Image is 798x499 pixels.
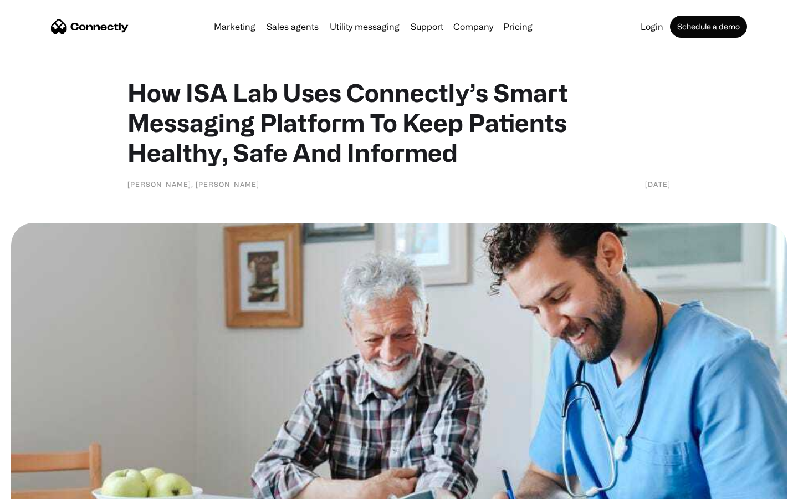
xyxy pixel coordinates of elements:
[499,22,537,31] a: Pricing
[670,16,747,38] a: Schedule a demo
[11,480,66,495] aside: Language selected: English
[453,19,493,34] div: Company
[22,480,66,495] ul: Language list
[636,22,668,31] a: Login
[209,22,260,31] a: Marketing
[406,22,448,31] a: Support
[127,78,671,167] h1: How ISA Lab Uses Connectly’s Smart Messaging Platform To Keep Patients Healthy, Safe And Informed
[127,179,259,190] div: [PERSON_NAME], [PERSON_NAME]
[645,179,671,190] div: [DATE]
[325,22,404,31] a: Utility messaging
[262,22,323,31] a: Sales agents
